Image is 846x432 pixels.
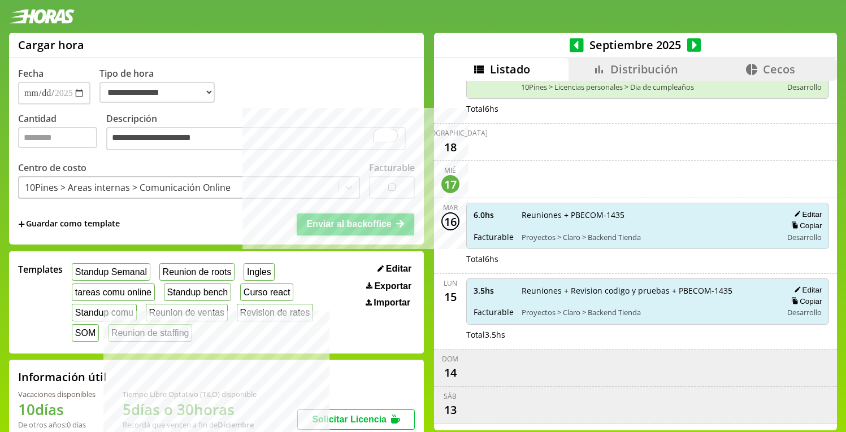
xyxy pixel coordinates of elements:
div: dom [442,354,458,364]
div: 10Pines > Areas internas > Comunicación Online [25,181,231,194]
span: + [18,218,25,230]
label: Facturable [369,162,415,174]
button: Reunion de roots [159,263,235,281]
button: Copiar [788,221,822,230]
span: Templates [18,263,63,276]
span: Editar [386,264,411,274]
span: Cecos [763,62,795,77]
span: Desarrollo [787,82,822,92]
button: Copiar [788,296,822,306]
button: tareas comu online [72,283,155,301]
span: Listado [490,62,530,77]
select: Tipo de hora [99,82,215,103]
span: Importar [374,298,410,308]
div: 14 [441,364,459,382]
div: Recordá que vencen a fin de [123,420,257,430]
span: Enviar al backoffice [306,219,391,229]
span: Desarrollo [787,307,822,317]
span: Reuniones + Revision codigo y pruebas + PBECOM-1435 [522,285,775,296]
div: Tiempo Libre Optativo (TiLO) disponible [123,389,257,399]
button: Solicitar Licencia [297,409,415,430]
div: Total 6 hs [466,254,830,264]
span: Distribución [610,62,678,77]
button: Exportar [363,281,415,292]
label: Descripción [106,112,415,154]
span: 10Pines > Licencias personales > Dia de cumpleaños [521,82,775,92]
div: 13 [441,401,459,419]
div: 16 [441,212,459,230]
span: Desarrollo [787,232,822,242]
label: Fecha [18,67,44,80]
div: 18 [441,138,459,156]
div: Vacaciones disponibles [18,389,96,399]
button: Revision de rates [237,304,313,321]
button: Reunion de staffing [108,324,192,342]
h1: 10 días [18,399,96,420]
div: Total 6 hs [466,103,830,114]
h2: Información útil [18,369,107,385]
button: Ingles [244,263,274,281]
button: SOM [72,324,99,342]
h1: Cargar hora [18,37,84,53]
label: Centro de costo [18,162,86,174]
button: Curso react [240,283,293,301]
span: Septiembre 2025 [584,37,687,53]
span: Proyectos > Claro > Backend Tienda [522,307,775,317]
button: Standup bench [164,283,231,301]
span: Facturable [474,307,514,317]
label: Cantidad [18,112,106,154]
b: Diciembre [218,420,254,430]
span: Exportar [374,281,411,291]
span: 6.0 hs [474,210,514,220]
span: +Guardar como template [18,218,120,230]
label: Tipo de hora [99,67,224,104]
span: 3.5 hs [474,285,514,296]
div: mié [444,165,456,175]
button: Editar [374,263,415,274]
div: 15 [441,288,459,306]
div: scrollable content [434,81,837,429]
button: Editar [791,285,822,295]
button: Standup comu [72,304,137,321]
div: 17 [441,175,459,193]
span: Solicitar Licencia [312,414,387,424]
span: Facturable [474,232,514,242]
div: sáb [444,391,457,401]
div: mar [443,203,458,212]
h1: 5 días o 30 horas [123,399,257,420]
textarea: To enrich screen reader interactions, please activate Accessibility in Grammarly extension settings [106,127,406,151]
div: lun [444,278,457,288]
button: Enviar al backoffice [297,213,414,235]
button: Editar [791,210,822,219]
div: [DEMOGRAPHIC_DATA] [413,128,488,138]
button: Reunion de ventas [146,304,228,321]
button: Standup Semanal [72,263,150,281]
span: Proyectos > Claro > Backend Tienda [522,232,775,242]
input: Cantidad [18,127,97,148]
div: De otros años: 0 días [18,420,96,430]
img: logotipo [9,9,75,24]
div: Total 3.5 hs [466,329,830,340]
span: Reuniones + PBECOM-1435 [522,210,775,220]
